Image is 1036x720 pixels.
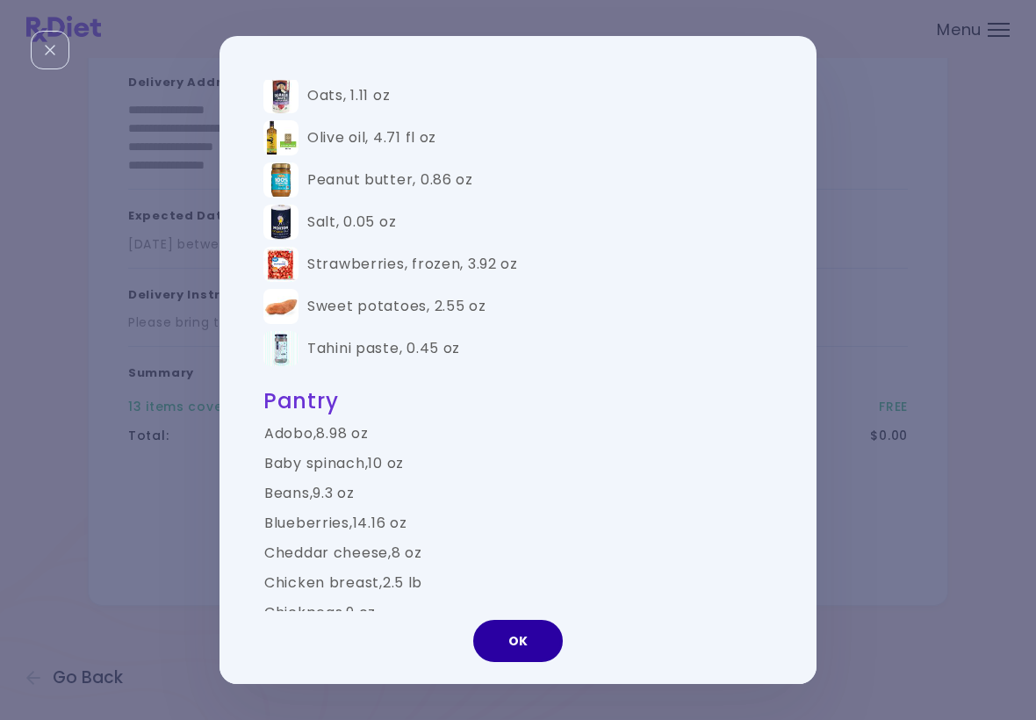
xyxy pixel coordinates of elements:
[263,419,773,449] td: Adobo , 8.98 oz
[31,31,69,69] div: Close
[307,256,518,274] div: Strawberries, frozen , 3.92 oz
[263,508,773,538] td: Blueberries , 14.16 oz
[307,87,390,105] div: Oats , 1.11 oz
[307,213,396,232] div: Salt , 0.05 oz
[307,171,473,190] div: Peanut butter , 0.86 oz
[307,340,460,358] div: Tahini paste , 0.45 oz
[307,298,486,316] div: Sweet potatoes , 2.55 oz
[263,479,773,508] td: Beans , 9.3 oz
[263,598,773,628] td: Chickpeas , 9 oz
[263,449,773,479] td: Baby spinach , 10 oz
[263,568,773,598] td: Chicken breast , 2.5 lb
[307,129,436,148] div: Olive oil , 4.71 fl oz
[473,620,563,662] button: OK
[263,387,773,414] h2: Pantry
[263,538,773,568] td: Cheddar cheese , 8 oz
